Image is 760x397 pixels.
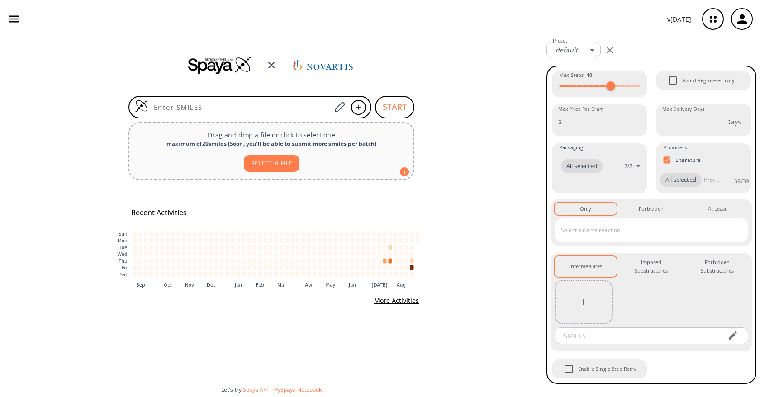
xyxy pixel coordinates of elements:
[118,238,128,243] text: Mon
[559,359,578,378] span: Enable Single Step Retry
[370,293,423,309] button: More Activities
[663,143,687,151] span: Providers
[291,52,355,78] img: Team logo
[620,256,682,277] button: Imposed Substructures
[243,386,268,393] button: Spaya API
[551,359,648,379] div: When Single Step Retry is enabled, if no route is found during retrosynthesis, a retry is trigger...
[561,162,603,171] span: All selected
[559,143,583,151] span: Packaging
[256,282,264,287] text: Feb
[686,256,748,277] button: Forbidden Substructures
[137,140,406,148] div: maximum of 20 smiles ( Soon, you'll be able to submit more smiles per batch )
[578,365,637,373] span: Enable Single Step Retry
[734,177,749,185] p: 39 / 39
[135,99,148,113] img: Logo Spaya
[375,96,414,118] button: START
[119,245,128,250] text: Tue
[558,106,604,113] label: Max Price Per Gram
[555,256,617,277] button: Intermediates
[556,46,578,54] em: default
[555,203,617,215] button: Only
[207,282,216,287] text: Dec
[553,38,567,44] label: Preset
[120,272,128,277] text: Sat
[133,231,419,277] g: cell
[164,282,172,287] text: Oct
[587,71,592,78] strong: 10
[570,262,602,270] div: Intermediates
[580,205,591,213] div: Only
[559,71,592,79] span: Max Steps :
[348,282,356,287] text: Jun
[131,208,187,217] h5: Recent Activities
[559,223,731,237] input: Select a name reaction
[326,282,335,287] text: May
[188,56,252,74] img: Spaya logo
[397,282,406,287] text: Aug
[305,282,313,287] text: Apr
[558,117,562,127] p: $
[726,117,741,127] p: Days
[372,282,388,287] text: [DATE]
[639,205,664,213] div: Forbidden
[221,386,539,393] div: Let's try:
[275,386,322,393] button: PySpaya Notebook
[277,282,286,287] text: Mar
[119,232,127,236] text: Sun
[148,103,331,112] input: Enter SMILES
[663,71,682,90] span: Avoid Regioselectivity
[557,327,720,344] input: SMILES
[128,205,190,220] button: Recent Activities
[682,76,735,85] span: Avoid Regioselectivity
[686,203,748,215] button: At Least
[234,282,242,287] text: Jan
[268,386,275,393] span: |
[667,14,691,24] p: v [DATE]
[122,265,127,270] text: Fri
[185,282,194,287] text: Nov
[244,155,299,172] button: SELECT A FILE
[702,173,722,187] input: Provider name
[118,259,127,264] text: Thu
[136,282,406,287] g: x-axis tick label
[117,252,127,257] text: Wed
[660,175,702,184] span: All selected
[662,106,704,113] label: Max Delivery Days
[708,205,727,213] div: At Least
[675,156,701,164] p: Literature
[620,203,682,215] button: Forbidden
[627,258,675,275] div: Imposed Substructures
[693,258,741,275] div: Forbidden Substructures
[137,130,406,140] p: Drag and drop a file or click to select one
[117,232,127,277] g: y-axis tick label
[624,162,632,170] p: 2 / 2
[136,282,145,287] text: Sep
